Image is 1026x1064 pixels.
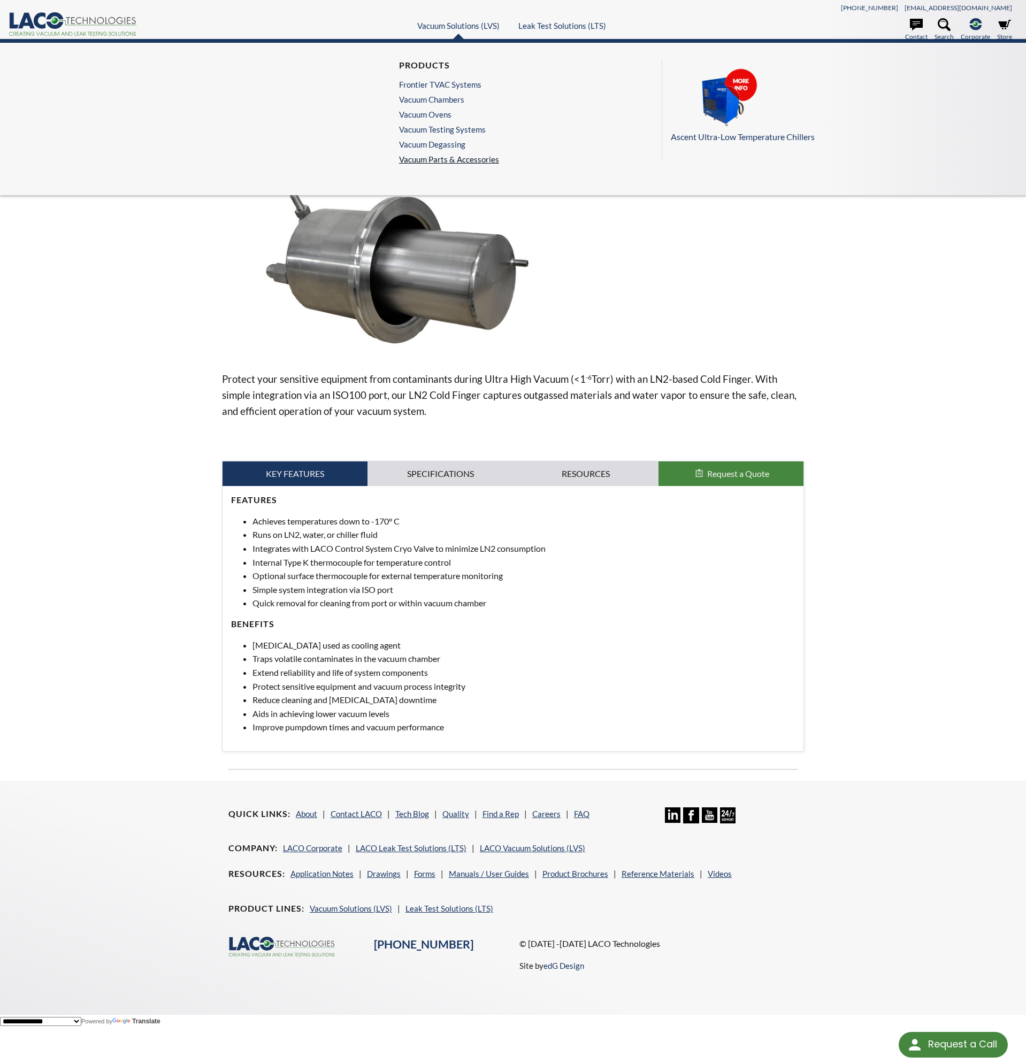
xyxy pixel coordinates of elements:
[622,869,694,878] a: Reference Materials
[399,95,494,104] a: Vacuum Chambers
[222,371,804,419] p: Protect your sensitive equipment from contaminants during Ultra High Vacuum (<1 Torr) with an LN2...
[399,80,494,89] a: Frontier TVAC Systems
[399,140,494,149] a: Vacuum Degassing
[252,638,795,652] li: [MEDICAL_DATA] used as cooling agent
[252,666,795,680] li: Extend reliability and life of system components
[417,21,500,30] a: Vacuum Solutions (LVS)
[513,461,659,486] a: Resources
[414,869,435,878] a: Forms
[518,21,606,30] a: Leak Test Solutions (LTS)
[720,815,736,825] a: 24/7 Support
[671,130,1006,144] p: Ascent Ultra-Low Temperature Chillers
[296,809,317,819] a: About
[222,163,563,354] img: Image showing LN2 cold finger, angled view
[997,18,1012,42] a: Store
[532,809,561,819] a: Careers
[905,18,928,42] a: Contact
[112,1017,160,1025] a: Translate
[961,32,990,42] span: Corporate
[367,869,401,878] a: Drawings
[228,843,278,854] h4: Company
[442,809,469,819] a: Quality
[519,937,798,951] p: © [DATE] -[DATE] LACO Technologies
[574,809,589,819] a: FAQ
[252,556,795,569] li: Internal Type K thermocouple for temperature control
[290,869,354,878] a: Application Notes
[223,461,368,486] a: Key Features
[928,1032,997,1057] div: Request a Call
[708,869,732,878] a: Videos
[586,373,592,381] sup: -6
[252,596,795,610] li: Quick removal for cleaning from port or within vacuum chamber
[841,4,898,12] a: [PHONE_NUMBER]
[356,843,466,853] a: LACO Leak Test Solutions (LTS)
[252,652,795,666] li: Traps volatile contaminates in the vacuum chamber
[542,869,608,878] a: Product Brochures
[480,843,585,853] a: LACO Vacuum Solutions (LVS)
[252,528,795,542] li: Runs on LN2, water, or chiller fluid
[707,468,769,479] span: Request a Quote
[543,961,584,970] a: edG Design
[228,868,285,880] h4: Resources
[935,18,954,42] a: Search
[906,1036,923,1053] img: round button
[671,68,778,128] img: Ascent_Chillers_Pods__LVS_.png
[228,808,290,820] h4: Quick Links
[252,720,795,734] li: Improve pumpdown times and vacuum performance
[519,959,584,972] p: Site by
[252,514,795,528] li: Achieves temperatures down to -170° C
[283,843,342,853] a: LACO Corporate
[399,155,499,164] a: Vacuum Parts & Accessories
[228,903,304,914] h4: Product Lines
[231,619,795,630] h4: Benefits
[671,68,1006,144] a: Ascent Ultra-Low Temperature Chillers
[720,807,736,823] img: 24/7 Support Icon
[399,125,494,134] a: Vacuum Testing Systems
[112,1018,132,1025] img: Google Translate
[399,60,494,71] h4: Products
[395,809,429,819] a: Tech Blog
[231,495,795,506] h4: Features
[399,110,494,119] a: Vacuum Ovens
[367,461,513,486] a: Specifications
[905,4,1012,12] a: [EMAIL_ADDRESS][DOMAIN_NAME]
[252,583,795,597] li: Simple system integration via ISO port
[374,937,473,951] a: [PHONE_NUMBER]
[899,1032,1008,1058] div: Request a Call
[659,461,804,486] button: Request a Quote
[405,904,493,913] a: Leak Test Solutions (LTS)
[449,869,529,878] a: Manuals / User Guides
[252,707,795,721] li: Aids in achieving lower vacuum levels
[252,569,795,583] li: Optional surface thermocouple for external temperature monitoring
[310,904,392,913] a: Vacuum Solutions (LVS)
[483,809,519,819] a: Find a Rep
[252,693,795,707] li: Reduce cleaning and [MEDICAL_DATA] downtime
[252,680,795,693] li: Protect sensitive equipment and vacuum process integrity
[331,809,382,819] a: Contact LACO
[252,542,795,556] li: Integrates with LACO Control System Cryo Valve to minimize LN2 consumption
